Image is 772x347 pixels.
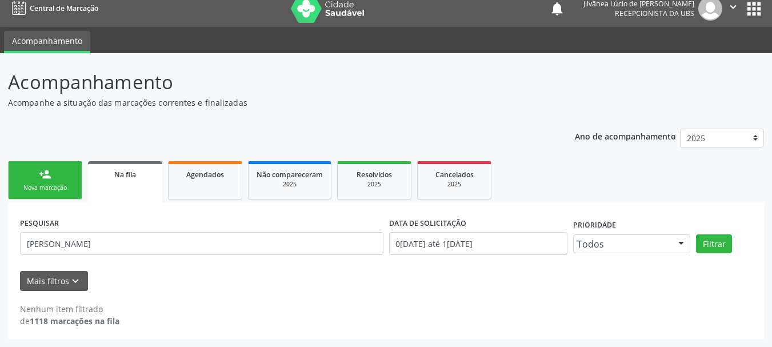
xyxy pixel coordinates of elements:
[4,31,90,53] a: Acompanhamento
[17,184,74,192] div: Nova marcação
[8,97,537,109] p: Acompanhe a situação das marcações correntes e finalizadas
[186,170,224,180] span: Agendados
[257,170,323,180] span: Não compareceram
[20,214,59,232] label: PESQUISAR
[20,232,383,255] input: Nome, CNS
[435,170,474,180] span: Cancelados
[69,275,82,288] i: keyboard_arrow_down
[114,170,136,180] span: Na fila
[549,1,565,17] button: notifications
[39,168,51,181] div: person_add
[20,303,119,315] div: Nenhum item filtrado
[615,9,694,18] span: Recepcionista da UBS
[575,129,676,143] p: Ano de acompanhamento
[389,232,568,255] input: Selecione um intervalo
[20,315,119,327] div: de
[30,3,98,13] span: Central de Marcação
[696,234,732,254] button: Filtrar
[30,316,119,326] strong: 1118 marcações na fila
[573,217,616,234] label: Prioridade
[389,214,466,232] label: DATA DE SOLICITAÇÃO
[357,170,392,180] span: Resolvidos
[727,1,739,13] i: 
[257,180,323,189] div: 2025
[8,68,537,97] p: Acompanhamento
[577,238,667,250] span: Todos
[426,180,483,189] div: 2025
[346,180,403,189] div: 2025
[20,271,88,291] button: Mais filtroskeyboard_arrow_down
